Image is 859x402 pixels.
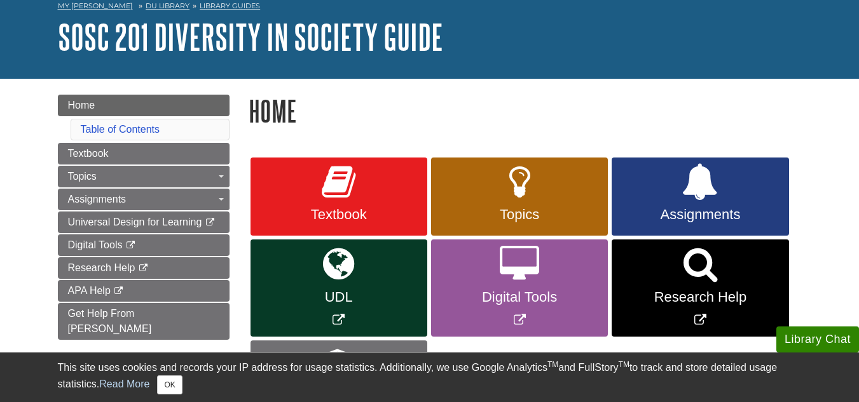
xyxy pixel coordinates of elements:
[251,157,427,236] a: Textbook
[68,308,152,334] span: Get Help From [PERSON_NAME]
[138,264,149,272] i: This link opens in a new window
[621,289,779,305] span: Research Help
[441,206,598,223] span: Topics
[431,157,608,236] a: Topics
[251,239,427,337] a: Link opens in new window
[205,218,216,227] i: This link opens in a new window
[431,239,608,337] a: Link opens in new window
[157,375,182,394] button: Close
[612,239,788,337] a: Link opens in new window
[58,211,230,233] a: Universal Design for Learning
[68,239,123,250] span: Digital Tools
[58,166,230,187] a: Topics
[621,206,779,223] span: Assignments
[58,234,230,256] a: Digital Tools
[619,360,629,369] sup: TM
[776,326,859,352] button: Library Chat
[200,1,260,10] a: Library Guides
[125,241,136,250] i: This link opens in a new window
[249,95,802,127] h1: Home
[547,360,558,369] sup: TM
[58,280,230,302] a: APA Help
[113,287,124,295] i: This link opens in a new window
[58,95,230,116] a: Home
[441,289,598,305] span: Digital Tools
[68,148,109,159] span: Textbook
[58,189,230,210] a: Assignments
[58,257,230,279] a: Research Help
[58,1,133,11] a: My [PERSON_NAME]
[58,303,230,340] a: Get Help From [PERSON_NAME]
[58,360,802,394] div: This site uses cookies and records your IP address for usage statistics. Additionally, we use Goo...
[58,17,443,57] a: SOSC 201 Diversity in Society Guide
[68,217,202,227] span: Universal Design for Learning
[612,157,788,236] a: Assignments
[68,285,111,296] span: APA Help
[99,379,149,389] a: Read More
[68,262,135,273] span: Research Help
[260,289,418,305] span: UDL
[260,206,418,223] span: Textbook
[58,143,230,164] a: Textbook
[68,194,127,204] span: Assignments
[146,1,189,10] a: DU Library
[68,100,95,111] span: Home
[81,124,160,135] a: Table of Contents
[68,171,97,182] span: Topics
